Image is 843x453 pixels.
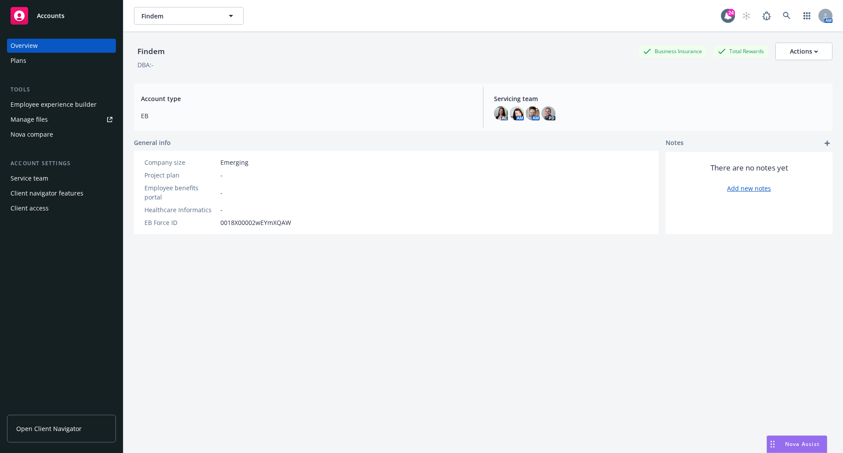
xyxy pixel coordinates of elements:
[666,138,684,149] span: Notes
[220,158,249,167] span: Emerging
[775,43,832,60] button: Actions
[7,39,116,53] a: Overview
[220,188,223,197] span: -
[220,218,291,227] span: 0018X00002wEYmXQAW
[7,4,116,28] a: Accounts
[778,7,796,25] a: Search
[16,424,82,433] span: Open Client Navigator
[758,7,775,25] a: Report a Bug
[727,7,735,15] div: 24
[767,436,778,453] div: Drag to move
[144,183,217,202] div: Employee benefits portal
[526,106,540,120] img: photo
[134,138,171,147] span: General info
[7,112,116,127] a: Manage files
[11,54,26,68] div: Plans
[7,171,116,185] a: Service team
[134,46,168,57] div: Findem
[144,158,217,167] div: Company size
[710,163,788,173] span: There are no notes yet
[37,12,65,19] span: Accounts
[11,112,48,127] div: Manage files
[11,98,97,112] div: Employee experience builder
[7,201,116,215] a: Client access
[220,170,223,180] span: -
[141,11,217,21] span: Findem
[727,184,771,193] a: Add new notes
[798,7,816,25] a: Switch app
[494,106,508,120] img: photo
[7,54,116,68] a: Plans
[144,170,217,180] div: Project plan
[11,127,53,141] div: Nova compare
[7,186,116,200] a: Client navigator features
[11,186,83,200] div: Client navigator features
[7,127,116,141] a: Nova compare
[738,7,755,25] a: Start snowing
[141,111,472,120] span: EB
[790,43,818,60] div: Actions
[220,205,223,214] span: -
[822,138,832,149] a: add
[7,159,116,168] div: Account settings
[713,46,768,57] div: Total Rewards
[137,60,154,69] div: DBA: -
[7,85,116,94] div: Tools
[11,201,49,215] div: Client access
[134,7,244,25] button: Findem
[785,440,820,448] span: Nova Assist
[494,94,825,103] span: Servicing team
[510,106,524,120] img: photo
[144,205,217,214] div: Healthcare Informatics
[767,435,827,453] button: Nova Assist
[141,94,472,103] span: Account type
[11,171,48,185] div: Service team
[11,39,38,53] div: Overview
[639,46,706,57] div: Business Insurance
[541,106,555,120] img: photo
[144,218,217,227] div: EB Force ID
[7,98,116,112] a: Employee experience builder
